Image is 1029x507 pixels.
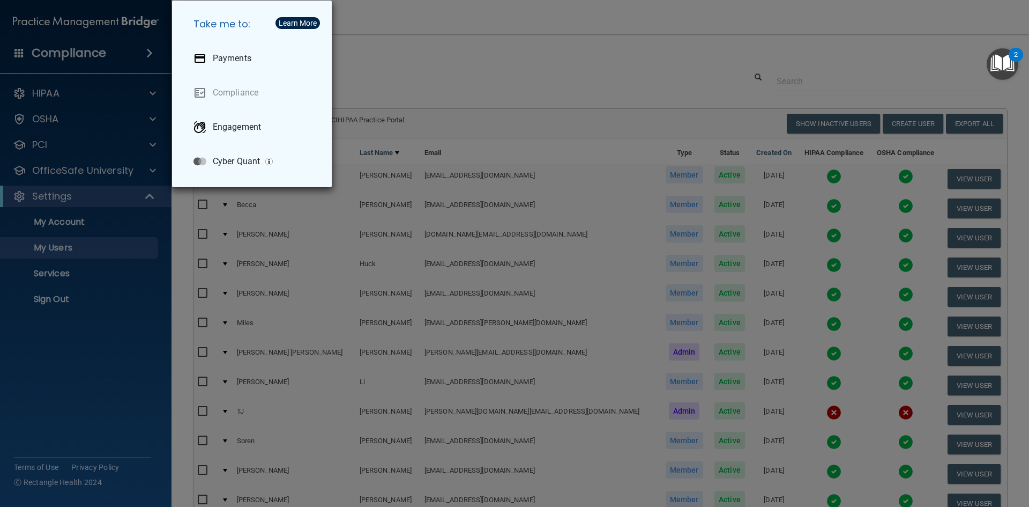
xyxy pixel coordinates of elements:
[279,19,317,27] div: Learn More
[275,17,320,29] button: Learn More
[213,156,260,167] p: Cyber Quant
[185,112,323,142] a: Engagement
[185,43,323,74] a: Payments
[213,122,261,133] p: Engagement
[844,431,1016,474] iframe: Drift Widget Chat Controller
[987,48,1018,80] button: Open Resource Center, 2 new notifications
[1014,55,1018,69] div: 2
[185,78,323,108] a: Compliance
[185,146,323,177] a: Cyber Quant
[213,53,251,64] p: Payments
[185,9,323,39] h5: Take me to:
